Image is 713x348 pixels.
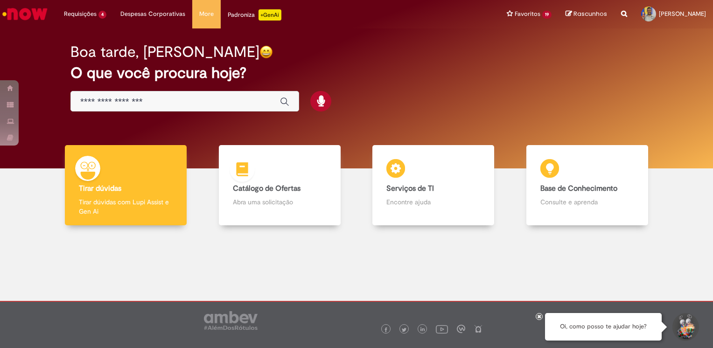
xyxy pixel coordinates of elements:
a: Base de Conhecimento Consulte e aprenda [510,145,664,226]
a: Catálogo de Ofertas Abra uma solicitação [203,145,357,226]
span: More [199,9,214,19]
img: logo_footer_workplace.png [457,325,465,333]
div: Padroniza [228,9,281,21]
div: Oi, como posso te ajudar hoje? [545,313,662,341]
p: Encontre ajuda [386,197,480,207]
h2: Boa tarde, [PERSON_NAME] [70,44,259,60]
img: logo_footer_ambev_rotulo_gray.png [204,311,258,330]
img: happy-face.png [259,45,273,59]
a: Tirar dúvidas Tirar dúvidas com Lupi Assist e Gen Ai [49,145,203,226]
span: [PERSON_NAME] [659,10,706,18]
a: Serviços de TI Encontre ajuda [356,145,510,226]
span: Favoritos [515,9,540,19]
p: +GenAi [259,9,281,21]
img: logo_footer_youtube.png [436,323,448,335]
span: 19 [542,11,552,19]
h2: O que você procura hoje? [70,65,643,81]
b: Tirar dúvidas [79,184,121,193]
span: Despesas Corporativas [120,9,185,19]
button: Iniciar Conversa de Suporte [671,313,699,341]
b: Serviços de TI [386,184,434,193]
img: logo_footer_naosei.png [474,325,482,333]
img: logo_footer_twitter.png [402,327,406,332]
span: Rascunhos [573,9,607,18]
img: ServiceNow [1,5,49,23]
a: Rascunhos [566,10,607,19]
span: 4 [98,11,106,19]
b: Catálogo de Ofertas [233,184,301,193]
b: Base de Conhecimento [540,184,617,193]
img: logo_footer_facebook.png [384,327,388,332]
p: Consulte e aprenda [540,197,634,207]
p: Tirar dúvidas com Lupi Assist e Gen Ai [79,197,173,216]
p: Abra uma solicitação [233,197,327,207]
img: logo_footer_linkedin.png [420,327,425,333]
span: Requisições [64,9,97,19]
